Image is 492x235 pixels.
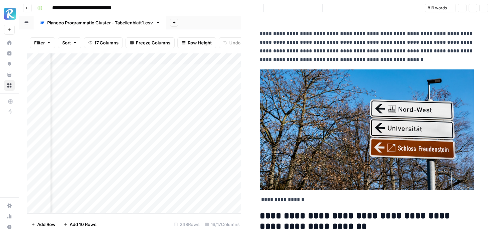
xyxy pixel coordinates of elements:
[84,37,123,48] button: 17 Columns
[4,222,15,232] button: Help + Support
[4,5,15,22] button: Workspace: Radyant
[171,219,202,230] div: 248 Rows
[34,16,166,29] a: Planeco Programmatic Cluster - Tabellenblatt1.csv
[70,221,96,228] span: Add 10 Rows
[229,39,241,46] span: Undo
[4,69,15,80] a: Your Data
[4,8,16,20] img: Radyant Logo
[58,37,81,48] button: Sort
[136,39,170,46] span: Freeze Columns
[34,39,45,46] span: Filter
[425,4,456,12] button: 819 words
[4,80,15,91] a: Browse
[47,19,153,26] div: Planeco Programmatic Cluster - Tabellenblatt1.csv
[37,221,56,228] span: Add Row
[30,37,55,48] button: Filter
[177,37,216,48] button: Row Height
[60,219,100,230] button: Add 10 Rows
[4,37,15,48] a: Home
[27,219,60,230] button: Add Row
[94,39,118,46] span: 17 Columns
[62,39,71,46] span: Sort
[428,5,447,11] span: 819 words
[4,48,15,59] a: Insights
[126,37,175,48] button: Freeze Columns
[4,211,15,222] a: Usage
[219,37,245,48] button: Undo
[4,59,15,69] a: Opportunities
[4,200,15,211] a: Settings
[188,39,212,46] span: Row Height
[202,219,242,230] div: 16/17 Columns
